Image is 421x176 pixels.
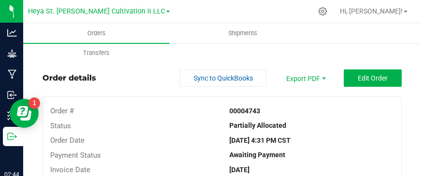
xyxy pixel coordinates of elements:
a: Orders [23,23,169,43]
a: Transfers [23,43,169,63]
div: Manage settings [317,7,329,16]
span: Edit Order [358,74,388,82]
li: Export PDF [276,69,334,87]
button: Sync to QuickBooks [180,69,267,87]
inline-svg: Inventory [7,111,17,121]
span: Order # [50,107,74,115]
inline-svg: Inbound [7,90,17,100]
span: Payment Status [50,151,101,160]
span: Transfers [70,49,123,57]
iframe: Resource center [10,99,39,128]
iframe: Resource center unread badge [28,97,40,109]
span: Sync to QuickBooks [194,74,253,82]
inline-svg: Grow [7,49,17,58]
span: Order Date [50,136,84,145]
span: Orders [74,29,119,38]
strong: [DATE] [229,166,250,174]
span: Hi, [PERSON_NAME]! [340,7,403,15]
inline-svg: Analytics [7,28,17,38]
a: Shipments [169,23,316,43]
strong: [DATE] 4:31 PM CST [229,136,291,144]
strong: 00004743 [229,107,260,115]
span: Status [50,122,71,130]
strong: Awaiting Payment [229,151,285,159]
span: Invoice Date [50,165,90,174]
span: Heya St. [PERSON_NAME] Cultivation II LLC [28,7,165,15]
span: Shipments [215,29,270,38]
inline-svg: Outbound [7,132,17,141]
button: Edit Order [344,69,402,87]
inline-svg: Manufacturing [7,69,17,79]
strong: Partially Allocated [229,122,286,129]
div: Order details [42,72,96,84]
